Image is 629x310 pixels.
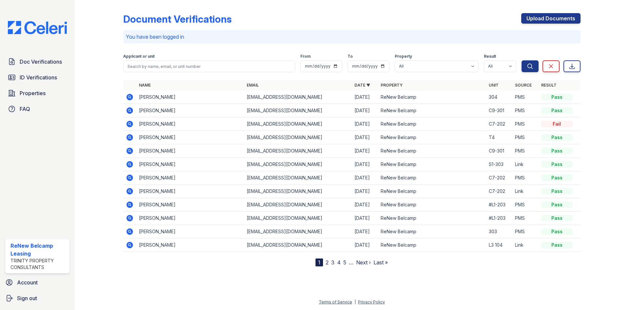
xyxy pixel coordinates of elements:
td: PMS [512,131,539,144]
a: Unit [489,83,499,88]
a: Upload Documents [521,13,581,24]
td: [DATE] [352,104,378,117]
td: [DATE] [352,212,378,225]
td: ReNew Belcamp [378,104,486,117]
td: ReNew Belcamp [378,131,486,144]
td: [PERSON_NAME] [136,198,244,212]
a: Next › [356,259,371,266]
a: Result [541,83,557,88]
div: Pass [541,107,573,114]
a: Last » [373,259,388,266]
td: ReNew Belcamp [378,171,486,185]
td: PMS [512,104,539,117]
td: [PERSON_NAME] [136,91,244,104]
td: [EMAIL_ADDRESS][DOMAIN_NAME] [244,131,352,144]
td: [EMAIL_ADDRESS][DOMAIN_NAME] [244,185,352,198]
td: [DATE] [352,171,378,185]
td: [EMAIL_ADDRESS][DOMAIN_NAME] [244,198,352,212]
td: ReNew Belcamp [378,198,486,212]
td: C9-301 [486,144,512,158]
a: Date ▼ [354,83,370,88]
a: Source [515,83,532,88]
a: Email [247,83,259,88]
a: Account [3,276,72,289]
div: Pass [541,201,573,208]
td: [PERSON_NAME] [136,104,244,117]
span: Sign out [17,294,37,302]
a: 2 [326,259,329,266]
label: Applicant or unit [123,54,155,59]
a: Privacy Policy [358,300,385,304]
td: PMS [512,171,539,185]
td: Link [512,185,539,198]
a: Property [381,83,403,88]
td: [EMAIL_ADDRESS][DOMAIN_NAME] [244,144,352,158]
div: Pass [541,175,573,181]
td: PMS [512,225,539,238]
td: ReNew Belcamp [378,158,486,171]
label: From [300,54,311,59]
td: [DATE] [352,185,378,198]
div: Pass [541,228,573,235]
td: S1-303 [486,158,512,171]
a: Terms of Service [319,300,352,304]
td: Link [512,158,539,171]
img: CE_Logo_Blue-a8612792a0a2168367f1c8372b55b34899dd931a85d93a1a3d3e32e68fde9ad4.png [3,21,72,34]
td: PMS [512,212,539,225]
td: ReNew Belcamp [378,91,486,104]
span: Properties [20,89,46,97]
div: Fail [541,121,573,127]
label: To [348,54,353,59]
td: [PERSON_NAME] [136,212,244,225]
td: [PERSON_NAME] [136,117,244,131]
td: ReNew Belcamp [378,185,486,198]
td: [DATE] [352,225,378,238]
td: #L1-203 [486,198,512,212]
td: [EMAIL_ADDRESS][DOMAIN_NAME] [244,91,352,104]
a: FAQ [5,102,69,115]
td: [EMAIL_ADDRESS][DOMAIN_NAME] [244,158,352,171]
td: ReNew Belcamp [378,212,486,225]
td: [DATE] [352,158,378,171]
a: Doc Verifications [5,55,69,68]
td: [DATE] [352,198,378,212]
a: Name [139,83,151,88]
td: ReNew Belcamp [378,225,486,238]
td: PMS [512,144,539,158]
td: [EMAIL_ADDRESS][DOMAIN_NAME] [244,171,352,185]
div: Pass [541,134,573,141]
td: C7-202 [486,171,512,185]
td: L3 104 [486,238,512,252]
td: T4 [486,131,512,144]
td: [EMAIL_ADDRESS][DOMAIN_NAME] [244,117,352,131]
label: Result [484,54,496,59]
a: Sign out [3,292,72,305]
td: [EMAIL_ADDRESS][DOMAIN_NAME] [244,225,352,238]
div: ReNew Belcamp Leasing [10,242,67,258]
td: #L1-203 [486,212,512,225]
span: Account [17,279,38,286]
td: [PERSON_NAME] [136,144,244,158]
td: C7-202 [486,185,512,198]
td: [DATE] [352,91,378,104]
div: Document Verifications [123,13,232,25]
div: Pass [541,215,573,221]
a: Properties [5,87,69,100]
label: Property [395,54,412,59]
div: Pass [541,94,573,100]
td: [DATE] [352,131,378,144]
a: 3 [331,259,334,266]
td: [PERSON_NAME] [136,158,244,171]
a: 4 [337,259,341,266]
td: PMS [512,117,539,131]
td: [EMAIL_ADDRESS][DOMAIN_NAME] [244,238,352,252]
span: ID Verifications [20,73,57,81]
td: PMS [512,91,539,104]
td: PMS [512,198,539,212]
td: 304 [486,91,512,104]
div: Pass [541,161,573,168]
td: [EMAIL_ADDRESS][DOMAIN_NAME] [244,212,352,225]
div: Trinity Property Consultants [10,258,67,271]
div: Pass [541,242,573,248]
